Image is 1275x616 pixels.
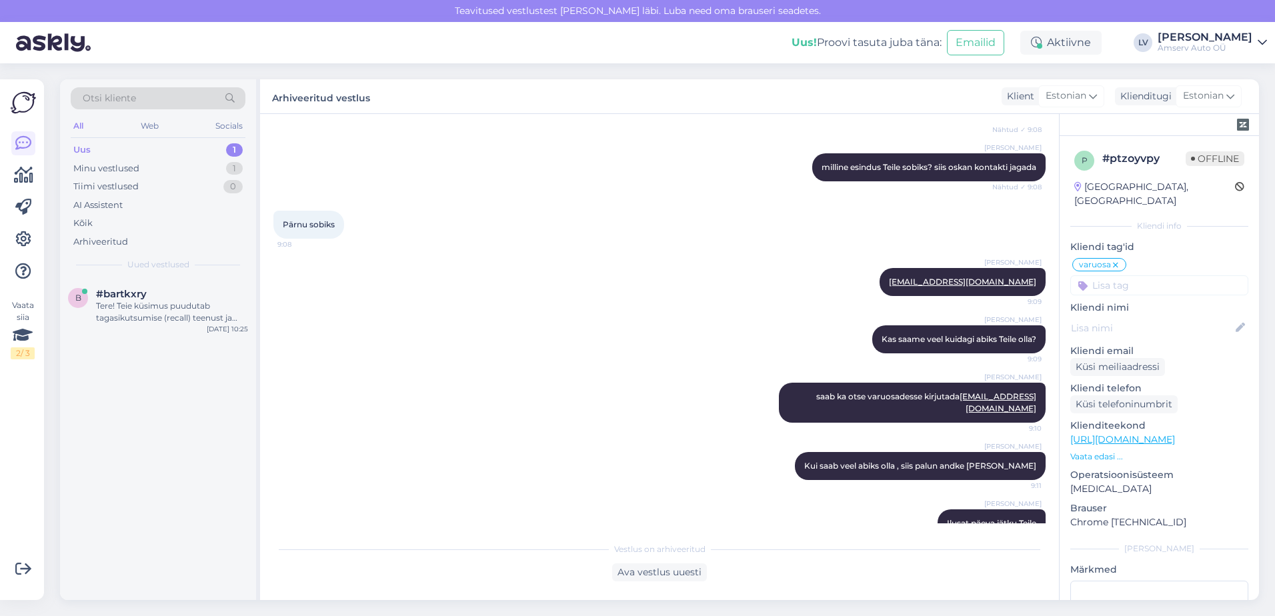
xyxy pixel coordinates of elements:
p: Kliendi tag'id [1070,240,1248,254]
span: 9:08 [277,239,327,249]
span: [PERSON_NAME] [984,257,1042,267]
div: Kliendi info [1070,220,1248,232]
span: #bartkxry [96,288,147,300]
div: 0 [223,180,243,193]
p: Vaata edasi ... [1070,451,1248,463]
input: Lisa tag [1070,275,1248,295]
b: Uus! [792,36,817,49]
span: Offline [1186,151,1244,166]
div: Aktiivne [1020,31,1102,55]
img: Askly Logo [11,90,36,115]
span: b [75,293,81,303]
span: Kui saab veel abiks olla , siis palun andke [PERSON_NAME] [804,461,1036,471]
span: [PERSON_NAME] [984,315,1042,325]
a: [EMAIL_ADDRESS][DOMAIN_NAME] [960,391,1036,413]
div: Tiimi vestlused [73,180,139,193]
div: All [71,117,86,135]
div: LV [1134,33,1152,52]
div: Uus [73,143,91,157]
span: 9:09 [992,297,1042,307]
p: Kliendi nimi [1070,301,1248,315]
div: # ptzoyvpy [1102,151,1186,167]
div: Klient [1002,89,1034,103]
span: Vestlus on arhiveeritud [614,543,706,555]
div: Socials [213,117,245,135]
span: [PERSON_NAME] [984,441,1042,451]
p: Märkmed [1070,563,1248,577]
div: 1 [226,143,243,157]
span: Kas saame veel kuidagi abiks Teile olla? [882,334,1036,344]
div: Kõik [73,217,93,230]
p: [MEDICAL_DATA] [1070,482,1248,496]
a: [EMAIL_ADDRESS][DOMAIN_NAME] [889,277,1036,287]
div: [PERSON_NAME] [1070,543,1248,555]
p: Kliendi email [1070,344,1248,358]
div: Klienditugi [1115,89,1172,103]
p: Operatsioonisüsteem [1070,468,1248,482]
span: Nähtud ✓ 9:08 [992,125,1042,135]
label: Arhiveeritud vestlus [272,87,370,105]
div: Proovi tasuta juba täna: [792,35,942,51]
div: 2 / 3 [11,347,35,359]
p: Brauser [1070,501,1248,515]
p: Kliendi telefon [1070,381,1248,395]
span: [PERSON_NAME] [984,499,1042,509]
div: Vaata siia [11,299,35,359]
span: varuosa [1079,261,1111,269]
div: [DATE] 10:25 [207,324,248,334]
div: Arhiveeritud [73,235,128,249]
span: 9:09 [992,354,1042,364]
span: Otsi kliente [83,91,136,105]
span: saab ka otse varuosadesse kirjutada [816,391,1036,413]
span: 9:10 [992,423,1042,433]
span: Uued vestlused [127,259,189,271]
span: p [1082,155,1088,165]
span: Nähtud ✓ 9:08 [992,182,1042,192]
p: Chrome [TECHNICAL_ID] [1070,515,1248,529]
span: [PERSON_NAME] [984,143,1042,153]
input: Lisa nimi [1071,321,1233,335]
span: Estonian [1046,89,1086,103]
div: AI Assistent [73,199,123,212]
button: Emailid [947,30,1004,55]
a: [PERSON_NAME]Amserv Auto OÜ [1158,32,1267,53]
span: Estonian [1183,89,1224,103]
div: Ava vestlus uuesti [612,563,707,581]
span: Pärnu sobiks [283,219,335,229]
p: Klienditeekond [1070,419,1248,433]
div: Web [138,117,161,135]
span: milline esindus Teile sobiks? siis oskan kontakti jagada [822,162,1036,172]
img: zendesk [1237,119,1249,131]
div: Küsi telefoninumbrit [1070,395,1178,413]
div: Küsi meiliaadressi [1070,358,1165,376]
div: [GEOGRAPHIC_DATA], [GEOGRAPHIC_DATA] [1074,180,1235,208]
span: 9:11 [992,481,1042,491]
a: [URL][DOMAIN_NAME] [1070,433,1175,445]
div: Tere! Teie küsimus puudutab tagasikutsumise (recall) teenust ja sellega seotud kulude katmist. Se... [96,300,248,324]
div: Minu vestlused [73,162,139,175]
div: [PERSON_NAME] [1158,32,1252,43]
div: Amserv Auto OÜ [1158,43,1252,53]
span: Ilusat päeva jätku Teile [947,518,1036,528]
span: [PERSON_NAME] [984,372,1042,382]
div: 1 [226,162,243,175]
